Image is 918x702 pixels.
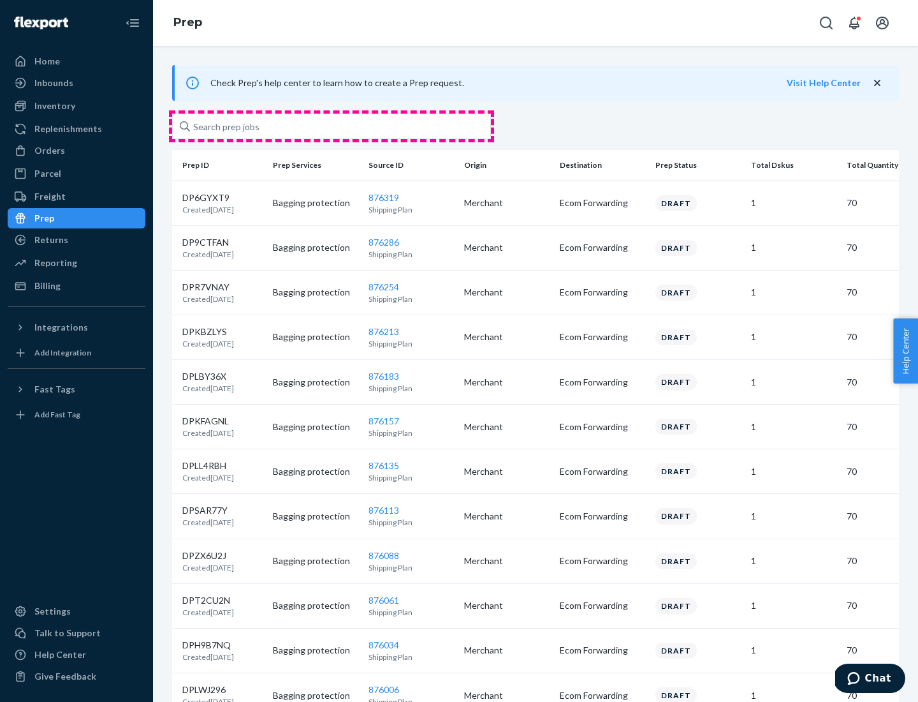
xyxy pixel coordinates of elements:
p: Created [DATE] [182,383,234,394]
button: Help Center [893,318,918,384]
a: Home [8,51,145,71]
button: Open notifications [841,10,867,36]
p: Created [DATE] [182,249,234,260]
div: Replenishments [34,123,102,135]
a: Parcel [8,163,145,184]
p: Bagging protection [273,331,358,343]
a: Reporting [8,253,145,273]
p: Bagging protection [273,510,358,523]
th: Prep Services [268,150,363,181]
a: Returns [8,230,145,250]
p: Shipping Plan [368,652,454,662]
div: Draft [655,643,697,659]
p: DPLBY36X [182,370,234,383]
button: Open Search Box [813,10,839,36]
p: DPLWJ296 [182,683,234,696]
div: Fast Tags [34,383,75,396]
p: 1 [751,331,836,343]
p: 1 [751,376,836,389]
p: 1 [751,286,836,299]
p: 1 [751,644,836,657]
p: Ecom Forwarding [560,376,645,389]
p: Bagging protection [273,644,358,657]
button: Integrations [8,317,145,338]
p: DPT2CU2N [182,594,234,607]
p: DPKFAGNL [182,415,234,428]
p: 1 [751,241,836,254]
a: Replenishments [8,119,145,139]
p: Shipping Plan [368,472,454,483]
p: Created [DATE] [182,428,234,438]
a: 876157 [368,415,399,426]
p: Created [DATE] [182,652,234,662]
p: Merchant [464,644,550,657]
a: Add Fast Tag [8,405,145,425]
div: Draft [655,240,697,256]
div: Draft [655,508,697,524]
p: Merchant [464,331,550,343]
p: Created [DATE] [182,338,234,349]
p: Merchant [464,555,550,567]
a: 876061 [368,595,399,606]
a: Prep [173,15,202,29]
p: Shipping Plan [368,249,454,260]
p: Created [DATE] [182,472,234,483]
th: Prep Status [650,150,746,181]
p: Bagging protection [273,286,358,299]
iframe: Opens a widget where you can chat to one of our agents [835,664,905,696]
button: Visit Help Center [787,77,861,89]
a: 876319 [368,192,399,203]
p: 1 [751,599,836,612]
p: Ecom Forwarding [560,421,645,433]
p: DPR7VNAY [182,281,234,294]
p: Bagging protection [273,241,358,254]
div: Inventory [34,100,75,112]
p: Merchant [464,465,550,478]
div: Help Center [34,648,86,661]
div: Billing [34,280,61,292]
p: Shipping Plan [368,562,454,573]
p: Ecom Forwarding [560,241,645,254]
p: DPH9B7NQ [182,639,234,652]
button: Give Feedback [8,666,145,687]
button: Fast Tags [8,379,145,400]
div: Integrations [34,321,88,334]
a: Help Center [8,645,145,665]
a: Inbounds [8,73,145,93]
div: Draft [655,419,697,435]
span: Check Prep's help center to learn how to create a Prep request. [210,77,464,88]
div: Prep [34,212,54,225]
p: Merchant [464,241,550,254]
p: Ecom Forwarding [560,555,645,567]
p: Ecom Forwarding [560,197,645,209]
th: Total Dskus [746,150,841,181]
p: Bagging protection [273,465,358,478]
div: Draft [655,374,697,390]
p: Created [DATE] [182,204,234,215]
p: DPZX6U2J [182,549,234,562]
p: Ecom Forwarding [560,331,645,343]
img: Flexport logo [14,17,68,29]
div: Add Integration [34,347,91,358]
p: Merchant [464,286,550,299]
div: Give Feedback [34,670,96,683]
p: Created [DATE] [182,607,234,618]
div: Talk to Support [34,627,101,639]
p: Created [DATE] [182,294,234,304]
a: 876286 [368,237,399,248]
a: Add Integration [8,343,145,363]
p: Shipping Plan [368,383,454,394]
p: Shipping Plan [368,294,454,304]
p: 1 [751,510,836,523]
p: Merchant [464,510,550,523]
button: close [871,77,884,90]
p: Shipping Plan [368,204,454,215]
a: Inventory [8,96,145,116]
button: Close Navigation [120,10,145,36]
button: Talk to Support [8,623,145,643]
p: 1 [751,465,836,478]
a: 876183 [368,371,399,382]
th: Origin [459,150,555,181]
a: 876113 [368,505,399,516]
